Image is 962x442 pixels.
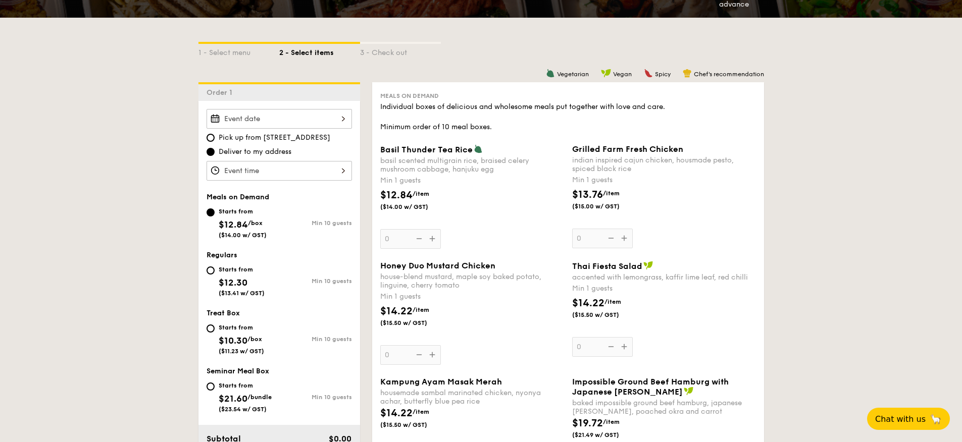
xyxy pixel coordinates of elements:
[380,261,495,270] span: Honey Duo Mustard Chicken
[684,386,694,396] img: icon-vegan.f8ff3823.svg
[572,377,729,397] span: Impossible Ground Beef Hamburg with Japanese [PERSON_NAME]
[279,278,352,285] div: Min 10 guests
[248,219,263,227] span: /box
[380,319,449,327] span: ($15.50 w/ GST)
[380,377,502,386] span: Kampung Ayam Masak Merah
[247,394,272,401] span: /bundle
[219,232,267,239] span: ($14.00 w/ GST)
[572,399,756,416] div: baked impossible ground beef hamburg, japanese [PERSON_NAME], poached okra and carrot
[413,306,429,313] span: /item
[380,421,449,429] span: ($15.50 w/ GST)
[207,88,236,97] span: Order 1
[930,413,942,425] span: 🦙
[867,408,950,430] button: Chat with us🦙
[601,69,611,78] img: icon-vegan.f8ff3823.svg
[572,431,641,439] span: ($21.49 w/ GST)
[644,69,653,78] img: icon-spicy.37a8142b.svg
[207,324,215,333] input: Starts from$10.30/box($11.23 w/ GST)Min 10 guests
[380,203,449,211] span: ($14.00 w/ GST)
[557,71,589,78] span: Vegetarian
[413,190,429,197] span: /item
[413,408,429,415] span: /item
[219,147,291,157] span: Deliver to my address
[572,202,641,210] span: ($15.00 w/ GST)
[380,92,439,99] span: Meals on Demand
[207,251,237,259] span: Regulars
[219,277,247,288] span: $12.30
[279,44,360,58] div: 2 - Select items
[572,261,642,271] span: Thai Fiesta Salad
[198,44,279,58] div: 1 - Select menu
[360,44,441,58] div: 3 - Check out
[875,414,926,424] span: Chat with us
[604,298,621,305] span: /item
[279,336,352,343] div: Min 10 guests
[380,389,564,406] div: housemade sambal marinated chicken, nyonya achar, butterfly blue pea rice
[380,189,413,201] span: $12.84
[603,190,620,197] span: /item
[219,290,265,297] span: ($13.41 w/ GST)
[572,417,603,429] span: $19.72
[219,381,272,390] div: Starts from
[613,71,632,78] span: Vegan
[207,134,215,142] input: Pick up from [STREET_ADDRESS]
[207,161,352,181] input: Event time
[219,348,264,355] span: ($11.23 w/ GST)
[207,109,352,129] input: Event date
[219,133,330,143] span: Pick up from [STREET_ADDRESS]
[572,311,641,319] span: ($15.50 w/ GST)
[572,189,603,201] span: $13.76
[683,69,692,78] img: icon-chef-hat.a58ddaea.svg
[572,297,604,309] span: $14.22
[207,367,269,375] span: Seminar Meal Box
[380,305,413,317] span: $14.22
[546,69,555,78] img: icon-vegetarian.fe4039eb.svg
[643,261,653,270] img: icon-vegan.f8ff3823.svg
[572,144,683,154] span: Grilled Farm Fresh Chicken
[380,176,564,186] div: Min 1 guests
[207,382,215,391] input: Starts from$21.60/bundle($23.54 w/ GST)Min 10 guests
[219,335,247,346] span: $10.30
[219,323,264,332] div: Starts from
[207,266,215,274] input: Starts from$12.30($13.41 w/ GST)Min 10 guests
[219,265,265,273] div: Starts from
[655,71,671,78] span: Spicy
[380,102,756,132] div: Individual boxes of delicious and wholesome meals put together with love and care. Minimum order ...
[474,144,483,153] img: icon-vegetarian.fe4039eb.svg
[207,309,240,317] span: Treat Box
[572,273,756,282] div: accented with lemongrass, kaffir lime leaf, red chilli
[380,407,413,419] span: $14.22
[219,406,267,413] span: ($23.54 w/ GST)
[380,156,564,174] div: basil scented multigrain rice, braised celery mushroom cabbage, hanjuku egg
[380,292,564,302] div: Min 1 guests
[247,336,262,343] span: /box
[207,193,269,201] span: Meals on Demand
[572,175,756,185] div: Min 1 guests
[380,145,473,154] span: Basil Thunder Tea Rice
[572,156,756,173] div: indian inspired cajun chicken, housmade pesto, spiced black rice
[219,219,248,230] span: $12.84
[694,71,764,78] span: Chef's recommendation
[572,284,756,294] div: Min 1 guests
[219,393,247,404] span: $21.60
[279,394,352,401] div: Min 10 guests
[603,418,620,425] span: /item
[380,272,564,290] div: house-blend mustard, maple soy baked potato, linguine, cherry tomato
[207,208,215,216] input: Starts from$12.84/box($14.00 w/ GST)Min 10 guests
[279,219,352,227] div: Min 10 guests
[219,207,267,215] div: Starts from
[207,148,215,156] input: Deliver to my address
